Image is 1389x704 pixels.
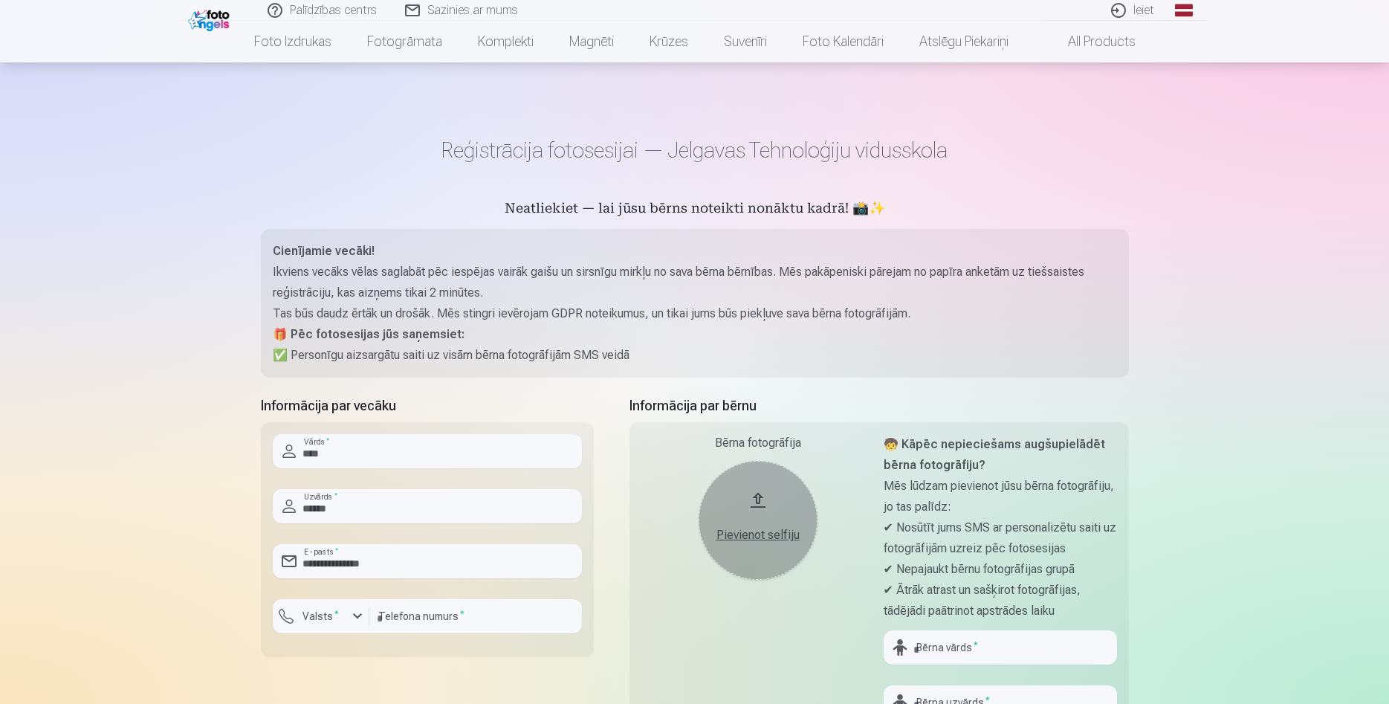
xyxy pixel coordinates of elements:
a: Atslēgu piekariņi [901,21,1026,62]
a: Magnēti [551,21,632,62]
p: ✔ Nosūtīt jums SMS ar personalizētu saiti uz fotogrāfijām uzreiz pēc fotosesijas [884,517,1117,559]
a: Krūzes [632,21,706,62]
strong: Cienījamie vecāki! [273,244,375,258]
label: Valsts [297,609,345,624]
p: ✔ Nepajaukt bērnu fotogrāfijas grupā [884,559,1117,580]
img: /fa1 [188,6,233,31]
button: Valsts* [273,599,369,633]
p: Ikviens vecāks vēlas saglabāt pēc iespējas vairāk gaišu un sirsnīgu mirkļu no sava bērna bērnības... [273,262,1117,303]
h5: Informācija par vecāku [261,395,594,416]
h1: Reģistrācija fotosesijai — Jelgavas Tehnoloģiju vidusskola [261,137,1129,164]
a: Suvenīri [706,21,785,62]
p: Tas būs daudz ērtāk un drošāk. Mēs stingri ievērojam GDPR noteikumus, un tikai jums būs piekļuve ... [273,303,1117,324]
h5: Neatliekiet — lai jūsu bērns noteikti nonāktu kadrā! 📸✨ [261,199,1129,220]
strong: 🧒 Kāpēc nepieciešams augšupielādēt bērna fotogrāfiju? [884,437,1105,472]
a: Fotogrāmata [349,21,460,62]
button: Pievienot selfiju [699,461,817,580]
strong: 🎁 Pēc fotosesijas jūs saņemsiet: [273,327,464,341]
p: ✅ Personīgu aizsargātu saiti uz visām bērna fotogrāfijām SMS veidā [273,345,1117,366]
h5: Informācija par bērnu [629,395,1129,416]
a: Komplekti [460,21,551,62]
p: ✔ Ātrāk atrast un sašķirot fotogrāfijas, tādējādi paātrinot apstrādes laiku [884,580,1117,621]
a: All products [1026,21,1153,62]
div: Pievienot selfiju [713,526,803,544]
div: Bērna fotogrāfija [641,434,875,452]
a: Foto izdrukas [236,21,349,62]
a: Foto kalendāri [785,21,901,62]
p: Mēs lūdzam pievienot jūsu bērna fotogrāfiju, jo tas palīdz: [884,476,1117,517]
